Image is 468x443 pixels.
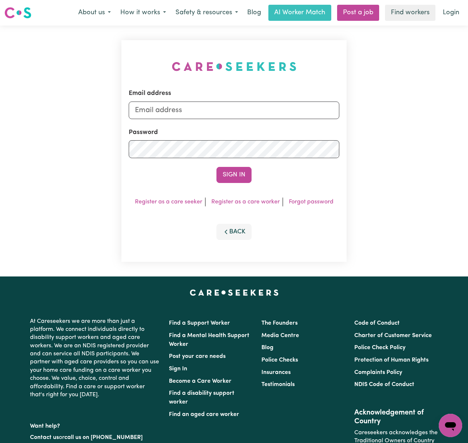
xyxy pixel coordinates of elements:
a: Find an aged care worker [169,412,239,417]
a: NDIS Code of Conduct [354,382,414,387]
a: Police Checks [261,357,298,363]
a: The Founders [261,320,298,326]
a: call us on [PHONE_NUMBER] [64,435,143,440]
a: Find a disability support worker [169,390,234,405]
a: Login [438,5,464,21]
a: Media Centre [261,333,299,339]
a: Find a Mental Health Support Worker [169,333,249,347]
button: About us [73,5,116,20]
a: Code of Conduct [354,320,400,326]
button: How it works [116,5,171,20]
p: At Careseekers we are more than just a platform. We connect individuals directly to disability su... [30,314,160,402]
a: Become a Care Worker [169,378,231,384]
a: Find a Support Worker [169,320,230,326]
label: Email address [129,89,171,98]
img: Careseekers logo [4,6,31,19]
input: Email address [129,102,339,119]
a: Forgot password [289,199,333,205]
a: Blog [261,345,273,351]
a: Contact us [30,435,59,440]
a: Register as a care seeker [135,199,202,205]
a: Charter of Customer Service [354,333,432,339]
a: Police Check Policy [354,345,405,351]
label: Password [129,128,158,137]
button: Sign In [216,167,252,183]
a: Careseekers home page [190,290,279,295]
a: AI Worker Match [268,5,331,21]
button: Safety & resources [171,5,243,20]
a: Blog [243,5,265,21]
button: Back [216,224,252,240]
a: Post your care needs [169,354,226,359]
a: Testimonials [261,382,295,387]
a: Careseekers logo [4,4,31,21]
p: Want help? [30,419,160,430]
a: Protection of Human Rights [354,357,429,363]
a: Post a job [337,5,379,21]
iframe: Button to launch messaging window [439,414,462,437]
h2: Acknowledgement of Country [354,408,438,426]
a: Find workers [385,5,435,21]
a: Register as a care worker [211,199,280,205]
a: Sign In [169,366,187,372]
a: Complaints Policy [354,370,402,375]
a: Insurances [261,370,291,375]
